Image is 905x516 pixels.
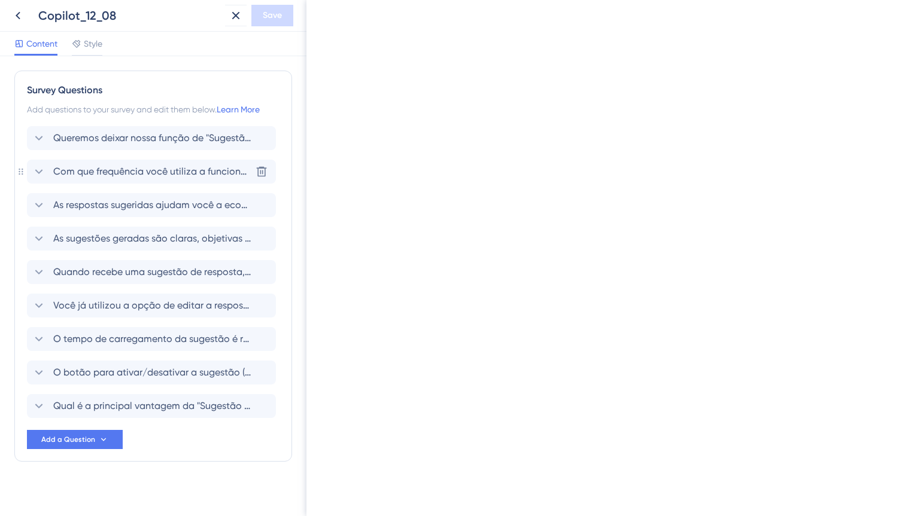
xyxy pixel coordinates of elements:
span: Style [84,36,102,51]
span: As sugestões geradas são claras, objetivas e fáceis de editar? [53,231,251,246]
div: Survey Questions [27,83,280,97]
a: Learn More [217,105,260,114]
span: Queremos deixar nossa função de "Sugestão de respostas (Copilot)" cada vez mais útil para o seu d... [53,131,251,145]
span: Add a Question [41,435,95,444]
span: Qual é a principal vantagem da "Sugestão de respostas" para você? Qual é a principal desvantagem ... [53,399,251,413]
span: O botão para ativar/desativar a sugestão (ícone do Copilot) é fácil de ser encontrado e compreend... [53,365,251,380]
button: Save [251,5,293,26]
span: Save [263,8,282,23]
span: As respostas sugeridas ajudam você a economizar tempo e agilizar o atendimento? [53,198,251,212]
span: Content [26,36,57,51]
span: O tempo de carregamento da sugestão é rápido o suficiente? [53,332,251,346]
span: Quando recebe uma sugestão de resposta, você normalmente: [53,265,251,279]
span: Você já utilizou a opção de editar a resposta sugerida? [53,298,251,313]
div: Add questions to your survey and edit them below. [27,102,280,117]
div: Copilot_12_08 [38,7,220,24]
button: Add a Question [27,430,123,449]
span: Com que frequência você utiliza a funcionalidade de Sugestão de respostas? [53,164,251,179]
